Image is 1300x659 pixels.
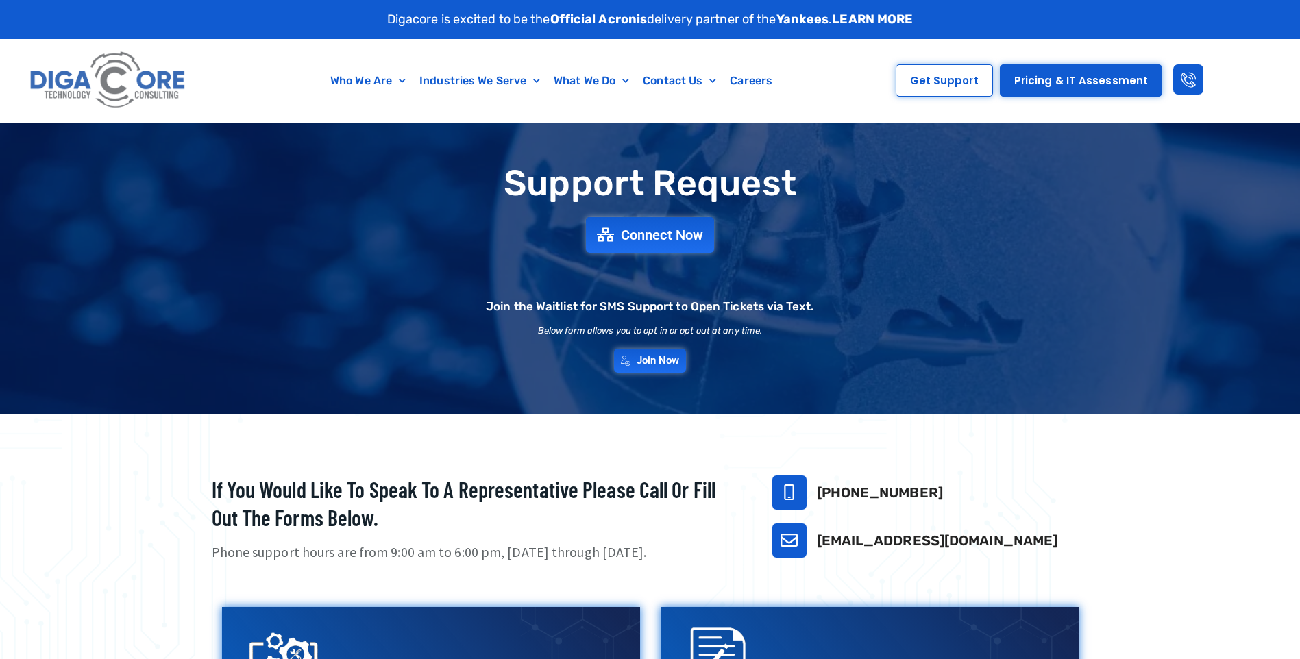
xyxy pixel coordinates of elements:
a: Connect Now [586,217,714,253]
a: Pricing & IT Assessment [1000,64,1162,97]
span: Join Now [637,356,680,366]
span: Connect Now [621,228,703,242]
a: 732-646-5725 [772,475,807,510]
nav: Menu [256,65,847,97]
a: [PHONE_NUMBER] [817,484,943,501]
h2: Join the Waitlist for SMS Support to Open Tickets via Text. [486,301,814,312]
strong: Yankees [776,12,829,27]
img: Digacore logo 1 [26,46,190,115]
a: Industries We Serve [413,65,547,97]
span: Pricing & IT Assessment [1014,75,1148,86]
a: LEARN MORE [832,12,913,27]
a: What We Do [547,65,636,97]
a: Contact Us [636,65,723,97]
a: Join Now [614,349,687,373]
h1: Support Request [177,164,1123,203]
p: Phone support hours are from 9:00 am to 6:00 pm, [DATE] through [DATE]. [212,543,738,562]
strong: Official Acronis [550,12,648,27]
a: Careers [723,65,779,97]
a: Who We Are [323,65,413,97]
a: support@digacore.com [772,523,807,558]
span: Get Support [910,75,979,86]
h2: Below form allows you to opt in or opt out at any time. [538,326,763,335]
h2: If you would like to speak to a representative please call or fill out the forms below. [212,475,738,532]
a: Get Support [896,64,993,97]
a: [EMAIL_ADDRESS][DOMAIN_NAME] [817,532,1058,549]
p: Digacore is excited to be the delivery partner of the . [387,10,913,29]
